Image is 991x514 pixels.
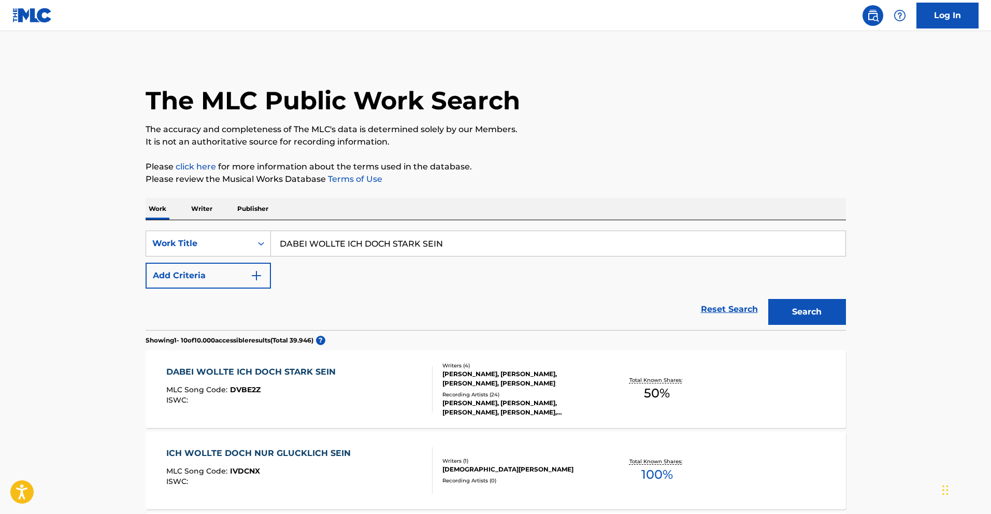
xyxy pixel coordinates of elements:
a: Reset Search [696,298,763,321]
span: ISWC : [166,395,191,405]
p: Publisher [234,198,271,220]
button: Add Criteria [146,263,271,289]
form: Search Form [146,231,846,330]
div: DABEI WOLLTE ICH DOCH STARK SEIN [166,366,341,378]
p: Total Known Shares: [629,458,685,465]
p: Writer [188,198,216,220]
p: Total Known Shares: [629,376,685,384]
span: ? [316,336,325,345]
p: The accuracy and completeness of The MLC's data is determined solely by our Members. [146,123,846,136]
img: MLC Logo [12,8,52,23]
p: Please review the Musical Works Database [146,173,846,185]
div: Recording Artists ( 0 ) [442,477,599,484]
button: Search [768,299,846,325]
img: search [867,9,879,22]
p: Work [146,198,169,220]
a: Public Search [863,5,883,26]
p: It is not an authoritative source for recording information. [146,136,846,148]
div: Work Title [152,237,246,250]
div: Ziehen [942,475,949,506]
iframe: Chat Widget [939,464,991,514]
a: Terms of Use [326,174,382,184]
img: help [894,9,906,22]
span: MLC Song Code : [166,385,230,394]
span: 50 % [644,384,670,403]
a: DABEI WOLLTE ICH DOCH STARK SEINMLC Song Code:DVBE2ZISWC:Writers (4)[PERSON_NAME], [PERSON_NAME],... [146,350,846,428]
div: [DEMOGRAPHIC_DATA][PERSON_NAME] [442,465,599,474]
div: Writers ( 4 ) [442,362,599,369]
div: Help [889,5,910,26]
a: Log In [916,3,979,28]
h1: The MLC Public Work Search [146,85,520,116]
span: IVDCNX [230,466,260,476]
img: 9d2ae6d4665cec9f34b9.svg [250,269,263,282]
div: Recording Artists ( 24 ) [442,391,599,398]
div: ICH WOLLTE DOCH NUR GLUCKLICH SEIN [166,447,356,460]
span: MLC Song Code : [166,466,230,476]
div: Chat-Widget [939,464,991,514]
a: ICH WOLLTE DOCH NUR GLUCKLICH SEINMLC Song Code:IVDCNXISWC:Writers (1)[DEMOGRAPHIC_DATA][PERSON_N... [146,432,846,509]
span: DVBE2Z [230,385,261,394]
a: click here [176,162,216,172]
p: Showing 1 - 10 of 10.000 accessible results (Total 39.946 ) [146,336,313,345]
span: ISWC : [166,477,191,486]
span: 100 % [641,465,673,484]
div: [PERSON_NAME], [PERSON_NAME], [PERSON_NAME], [PERSON_NAME] [442,369,599,388]
div: Writers ( 1 ) [442,457,599,465]
p: Please for more information about the terms used in the database. [146,161,846,173]
div: [PERSON_NAME], [PERSON_NAME], [PERSON_NAME], [PERSON_NAME], [PERSON_NAME], [PERSON_NAME] [442,398,599,417]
